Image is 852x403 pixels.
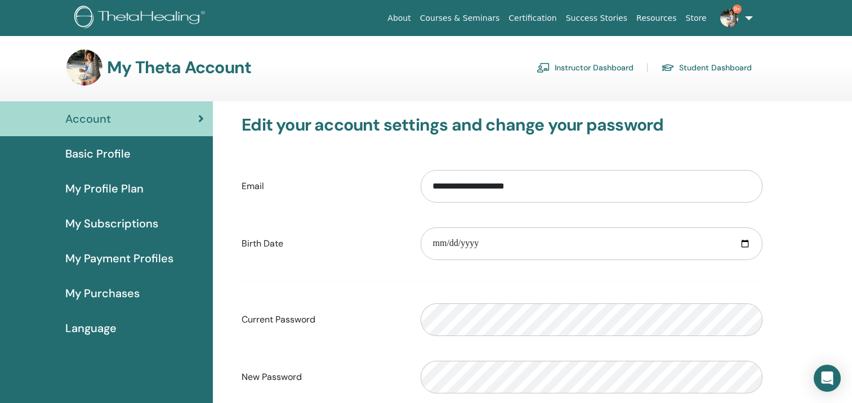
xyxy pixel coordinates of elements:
[537,59,634,77] a: Instructor Dashboard
[65,110,111,127] span: Account
[233,233,412,254] label: Birth Date
[233,309,412,330] label: Current Password
[233,176,412,197] label: Email
[65,320,117,337] span: Language
[661,63,675,73] img: graduation-cap.svg
[383,8,415,29] a: About
[681,8,711,29] a: Store
[661,59,752,77] a: Student Dashboard
[416,8,505,29] a: Courses & Seminars
[561,8,632,29] a: Success Stories
[233,366,412,388] label: New Password
[242,115,762,135] h3: Edit your account settings and change your password
[65,250,173,267] span: My Payment Profiles
[814,365,841,392] div: Open Intercom Messenger
[65,285,140,302] span: My Purchases
[65,145,131,162] span: Basic Profile
[107,57,251,78] h3: My Theta Account
[537,62,550,73] img: chalkboard-teacher.svg
[733,5,742,14] span: 9+
[65,180,144,197] span: My Profile Plan
[504,8,561,29] a: Certification
[720,9,738,27] img: default.jpg
[66,50,102,86] img: default.jpg
[74,6,209,31] img: logo.png
[632,8,681,29] a: Resources
[65,215,158,232] span: My Subscriptions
